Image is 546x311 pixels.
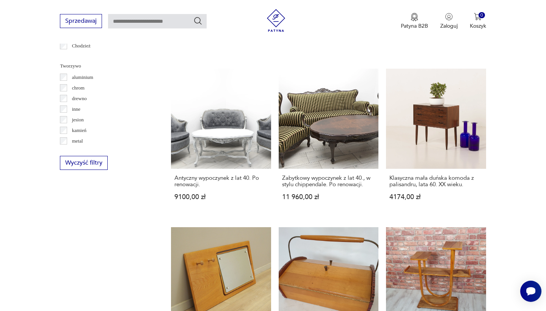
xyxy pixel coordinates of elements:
img: Ikona koszyka [474,13,482,20]
p: aluminium [72,73,93,82]
p: palisander [72,148,92,156]
a: Zabytkowy wypoczynek z lat 40., w stylu chippendale. Po renowacji.Zabytkowy wypoczynek z lat 40.,... [279,69,378,215]
p: Ćmielów [72,52,90,61]
h3: Zabytkowy wypoczynek z lat 40., w stylu chippendale. Po renowacji. [282,175,375,188]
p: Zaloguj [440,22,458,30]
a: Sprzedawaj [60,19,102,24]
img: Patyna - sklep z meblami i dekoracjami vintage [265,9,287,32]
button: Patyna B2B [401,13,428,30]
a: Ikona medaluPatyna B2B [401,13,428,30]
a: Antyczny wypoczynek z lat 40. Po renowacji.Antyczny wypoczynek z lat 40. Po renowacji.9100,00 zł [171,69,271,215]
p: inne [72,105,80,113]
p: 9100,00 zł [174,194,267,200]
p: metal [72,137,83,145]
h3: Antyczny wypoczynek z lat 40. Po renowacji. [174,175,267,188]
img: Ikona medalu [411,13,418,21]
p: Chodzież [72,42,91,50]
p: jesion [72,116,84,124]
p: Tworzywo [60,62,153,70]
p: Patyna B2B [401,22,428,30]
img: Ikonka użytkownika [445,13,453,20]
button: Zaloguj [440,13,458,30]
p: drewno [72,94,87,103]
a: Klasyczna mała duńska komoda z palisandru, lata 60. XX wieku.Klasyczna mała duńska komoda z palis... [386,69,486,215]
p: 11 960,00 zł [282,194,375,200]
p: kamień [72,126,86,135]
h3: Klasyczna mała duńska komoda z palisandru, lata 60. XX wieku. [389,175,482,188]
p: 4174,00 zł [389,194,482,200]
div: 0 [479,12,485,19]
iframe: Smartsupp widget button [520,281,541,302]
p: Koszyk [470,22,486,30]
button: Szukaj [193,16,202,25]
p: chrom [72,84,85,92]
button: Wyczyść filtry [60,156,108,170]
button: Sprzedawaj [60,14,102,28]
button: 0Koszyk [470,13,486,30]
